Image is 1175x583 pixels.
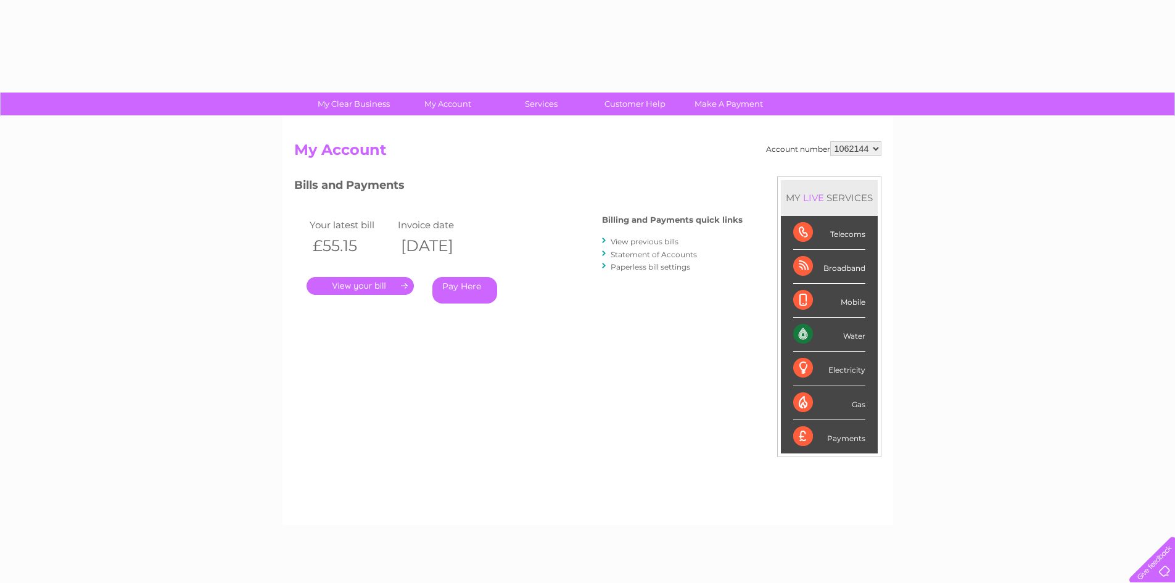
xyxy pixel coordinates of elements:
[611,237,678,246] a: View previous bills
[766,141,881,156] div: Account number
[303,93,405,115] a: My Clear Business
[611,250,697,259] a: Statement of Accounts
[793,216,865,250] div: Telecoms
[793,250,865,284] div: Broadband
[602,215,743,225] h4: Billing and Payments quick links
[294,176,743,198] h3: Bills and Payments
[397,93,498,115] a: My Account
[307,233,395,258] th: £55.15
[678,93,780,115] a: Make A Payment
[432,277,497,304] a: Pay Here
[584,93,686,115] a: Customer Help
[307,277,414,295] a: .
[611,262,690,271] a: Paperless bill settings
[793,420,865,453] div: Payments
[307,217,395,233] td: Your latest bill
[781,180,878,215] div: MY SERVICES
[793,352,865,386] div: Electricity
[294,141,881,165] h2: My Account
[801,192,827,204] div: LIVE
[793,386,865,420] div: Gas
[490,93,592,115] a: Services
[793,284,865,318] div: Mobile
[395,233,484,258] th: [DATE]
[395,217,484,233] td: Invoice date
[793,318,865,352] div: Water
